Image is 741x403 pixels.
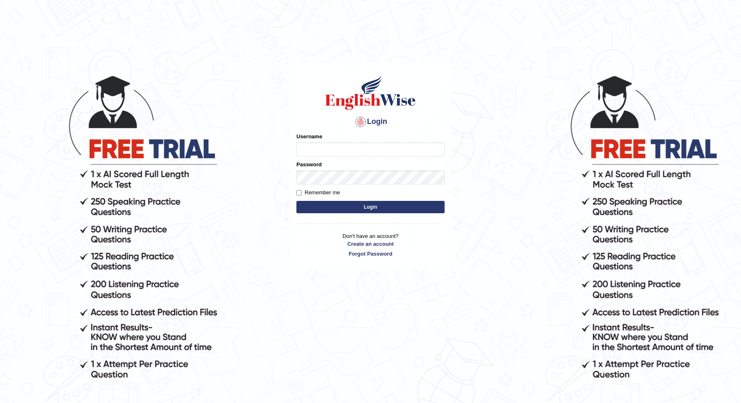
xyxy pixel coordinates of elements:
[296,232,445,258] p: Don't have an account?
[296,189,340,197] label: Remember me
[296,250,445,258] a: Forgot Password
[296,133,322,140] label: Username
[296,161,322,168] label: Password
[296,115,445,128] h4: Login
[296,240,445,248] a: Create an account
[296,190,302,196] input: Remember me
[296,201,445,213] button: Login
[324,74,417,111] img: Logo of English Wise sign in for intelligent practice with AI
